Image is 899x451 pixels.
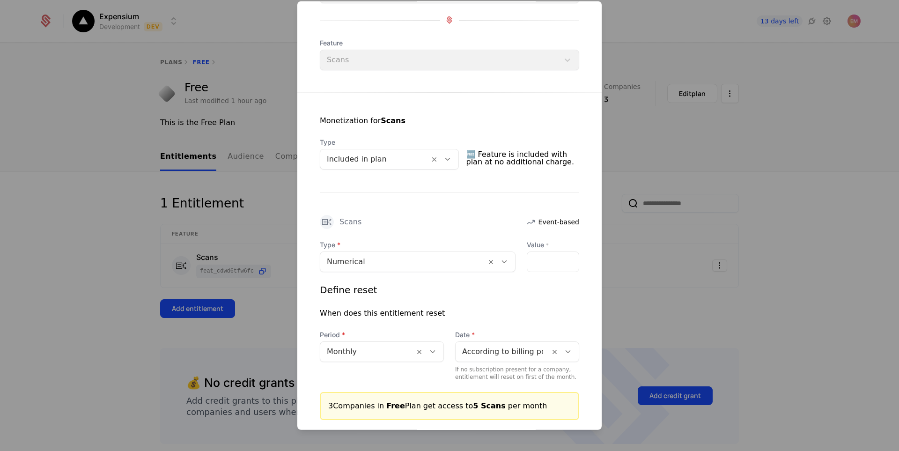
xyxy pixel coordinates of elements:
[328,400,571,411] div: 3 Companies in Plan get access to
[527,240,579,249] label: Value
[320,137,459,147] span: Type
[339,218,361,225] div: Scans
[320,307,445,318] div: When does this entitlement reset
[466,147,580,169] span: 🆓 Feature is included with plan at no additional charge.
[538,217,579,226] span: Event-based
[455,365,579,380] div: If no subscription present for a company, entitlement will reset on first of the month.
[320,115,405,126] div: Monetization for
[473,401,547,410] span: per month
[473,401,505,410] span: 5 Scans
[320,283,377,296] div: Define reset
[320,330,444,339] span: Period
[386,401,405,410] span: Free
[320,240,516,249] span: Type
[320,38,579,47] span: Feature
[455,330,579,339] span: Date
[381,116,405,125] strong: Scans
